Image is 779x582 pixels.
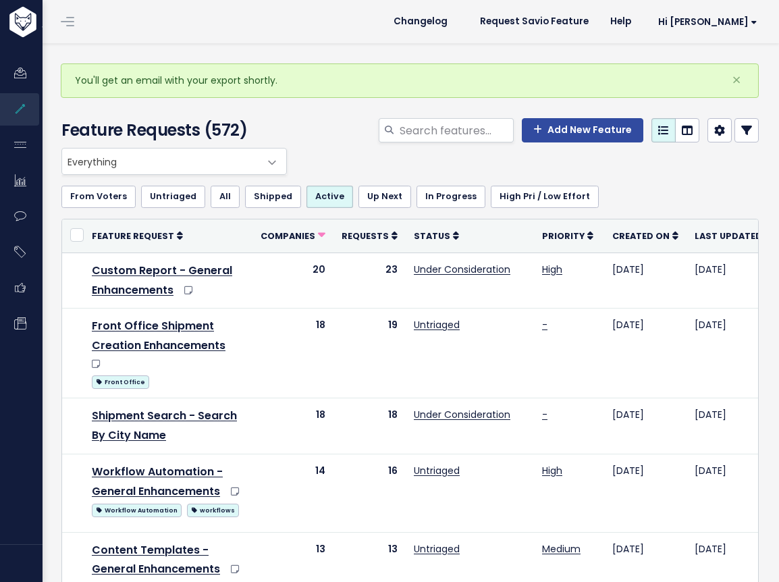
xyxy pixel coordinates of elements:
div: You'll get an email with your export shortly. [61,63,759,98]
td: 20 [252,253,333,309]
a: Last Updated [695,229,771,242]
a: Feature Request [92,229,183,242]
span: Everything [62,149,259,174]
a: Workflow Automation [92,501,182,518]
a: Shipment Search - Search By City Name [92,408,237,443]
td: 18 [252,309,333,398]
a: High [542,263,562,276]
a: Under Consideration [414,408,510,421]
span: workflows [187,504,239,517]
span: Requests [342,230,389,242]
span: × [732,69,741,91]
td: 18 [333,398,406,454]
a: Help [599,11,642,32]
span: Last Updated [695,230,762,242]
td: [DATE] [604,454,687,532]
span: Status [414,230,450,242]
a: Created On [612,229,678,242]
span: Workflow Automation [92,504,182,517]
img: logo-white.9d6f32f41409.svg [6,7,111,37]
h4: Feature Requests (572) [61,118,281,142]
a: Workflow Automation - General Enhancements [92,464,223,499]
input: Search features... [398,118,514,142]
a: Under Consideration [414,263,510,276]
span: Changelog [394,17,448,26]
a: Companies [261,229,325,242]
a: From Voters [61,186,136,207]
a: Priority [542,229,593,242]
a: Status [414,229,459,242]
td: [DATE] [687,253,779,309]
td: 16 [333,454,406,532]
a: Hi [PERSON_NAME] [642,11,768,32]
td: [DATE] [604,253,687,309]
a: Add New Feature [522,118,643,142]
td: [DATE] [604,309,687,398]
a: Front Office [92,373,149,390]
a: Untriaged [414,542,460,556]
a: Active [306,186,353,207]
span: Companies [261,230,315,242]
a: Untriaged [414,318,460,332]
a: Up Next [358,186,411,207]
a: High Pri / Low Effort [491,186,599,207]
td: 19 [333,309,406,398]
span: Everything [61,148,287,175]
td: 18 [252,398,333,454]
td: 14 [252,454,333,532]
span: Feature Request [92,230,174,242]
a: Custom Report - General Enhancements [92,263,232,298]
a: Untriaged [141,186,205,207]
a: Untriaged [414,464,460,477]
td: [DATE] [687,398,779,454]
a: Medium [542,542,581,556]
td: [DATE] [687,454,779,532]
a: Content Templates - General Enhancements [92,542,220,577]
span: Created On [612,230,670,242]
a: Shipped [245,186,301,207]
td: 23 [333,253,406,309]
a: workflows [187,501,239,518]
span: Front Office [92,375,149,389]
a: Front Office Shipment Creation Enhancements [92,318,225,353]
a: In Progress [417,186,485,207]
a: - [542,408,547,421]
td: [DATE] [604,398,687,454]
a: - [542,318,547,332]
a: Request Savio Feature [469,11,599,32]
a: All [211,186,240,207]
span: Hi [PERSON_NAME] [658,17,757,27]
span: Priority [542,230,585,242]
td: [DATE] [687,309,779,398]
a: High [542,464,562,477]
button: Close [718,64,755,97]
a: Requests [342,229,398,242]
ul: Filter feature requests [61,186,759,207]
